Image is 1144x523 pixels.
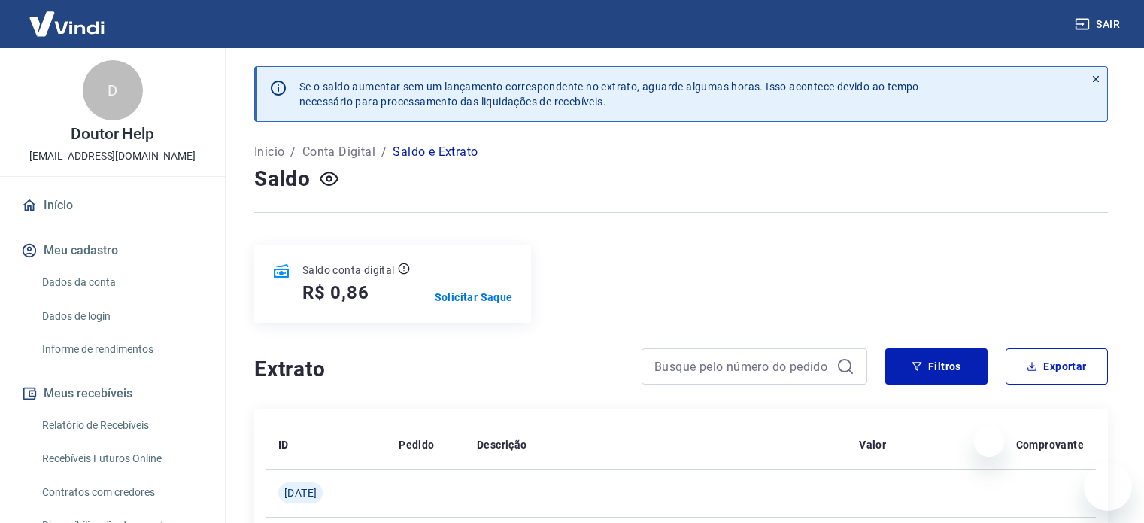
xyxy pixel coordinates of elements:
[18,377,207,410] button: Meus recebíveis
[254,354,624,385] h4: Extrato
[36,334,207,365] a: Informe de rendimentos
[974,427,1004,457] iframe: Fechar mensagem
[654,355,830,378] input: Busque pelo número do pedido
[284,485,317,500] span: [DATE]
[36,301,207,332] a: Dados de login
[381,143,387,161] p: /
[393,143,478,161] p: Saldo e Extrato
[299,79,919,109] p: Se o saldo aumentar sem um lançamento correspondente no extrato, aguarde algumas horas. Isso acon...
[399,437,434,452] p: Pedido
[278,437,289,452] p: ID
[18,1,116,47] img: Vindi
[859,437,886,452] p: Valor
[29,148,196,164] p: [EMAIL_ADDRESS][DOMAIN_NAME]
[477,437,527,452] p: Descrição
[71,126,154,142] p: Doutor Help
[36,443,207,474] a: Recebíveis Futuros Online
[435,290,513,305] a: Solicitar Saque
[1084,463,1132,511] iframe: Botão para abrir a janela de mensagens
[36,410,207,441] a: Relatório de Recebíveis
[254,164,311,194] h4: Saldo
[302,143,375,161] a: Conta Digital
[1006,348,1108,385] button: Exportar
[290,143,296,161] p: /
[254,143,284,161] a: Início
[885,348,988,385] button: Filtros
[83,60,143,120] div: D
[302,281,369,305] h5: R$ 0,86
[36,477,207,508] a: Contratos com credores
[18,189,207,222] a: Início
[36,267,207,298] a: Dados da conta
[1072,11,1126,38] button: Sair
[302,263,395,278] p: Saldo conta digital
[18,234,207,267] button: Meu cadastro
